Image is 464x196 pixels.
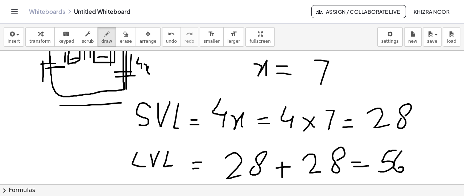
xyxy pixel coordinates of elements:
[407,5,455,18] button: Khizra Noor
[181,27,198,47] button: redoredo
[413,8,449,15] span: Khizra Noor
[54,27,78,47] button: keyboardkeypad
[116,27,136,47] button: erase
[168,30,175,38] i: undo
[447,39,456,44] span: load
[120,39,132,44] span: erase
[98,27,116,47] button: draw
[311,5,406,18] button: Assign / Collaborate Live
[101,39,112,44] span: draw
[25,27,55,47] button: transform
[9,6,20,17] button: Toggle navigation
[204,39,220,44] span: smaller
[166,39,177,44] span: undo
[140,39,157,44] span: arrange
[78,27,98,47] button: scrub
[136,27,161,47] button: arrange
[230,30,237,38] i: format_size
[58,39,74,44] span: keypad
[404,27,422,47] button: new
[423,27,442,47] button: save
[185,39,194,44] span: redo
[377,27,403,47] button: settings
[162,27,181,47] button: undoundo
[381,39,399,44] span: settings
[8,39,20,44] span: insert
[29,8,65,15] a: Whiteboards
[223,27,244,47] button: format_sizelarger
[318,8,400,15] span: Assign / Collaborate Live
[443,27,460,47] button: load
[227,39,240,44] span: larger
[4,27,24,47] button: insert
[249,39,270,44] span: fullscreen
[208,30,215,38] i: format_size
[408,39,417,44] span: new
[200,27,224,47] button: format_sizesmaller
[245,27,274,47] button: fullscreen
[63,30,70,38] i: keyboard
[82,39,94,44] span: scrub
[186,30,193,38] i: redo
[29,39,51,44] span: transform
[427,39,437,44] span: save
